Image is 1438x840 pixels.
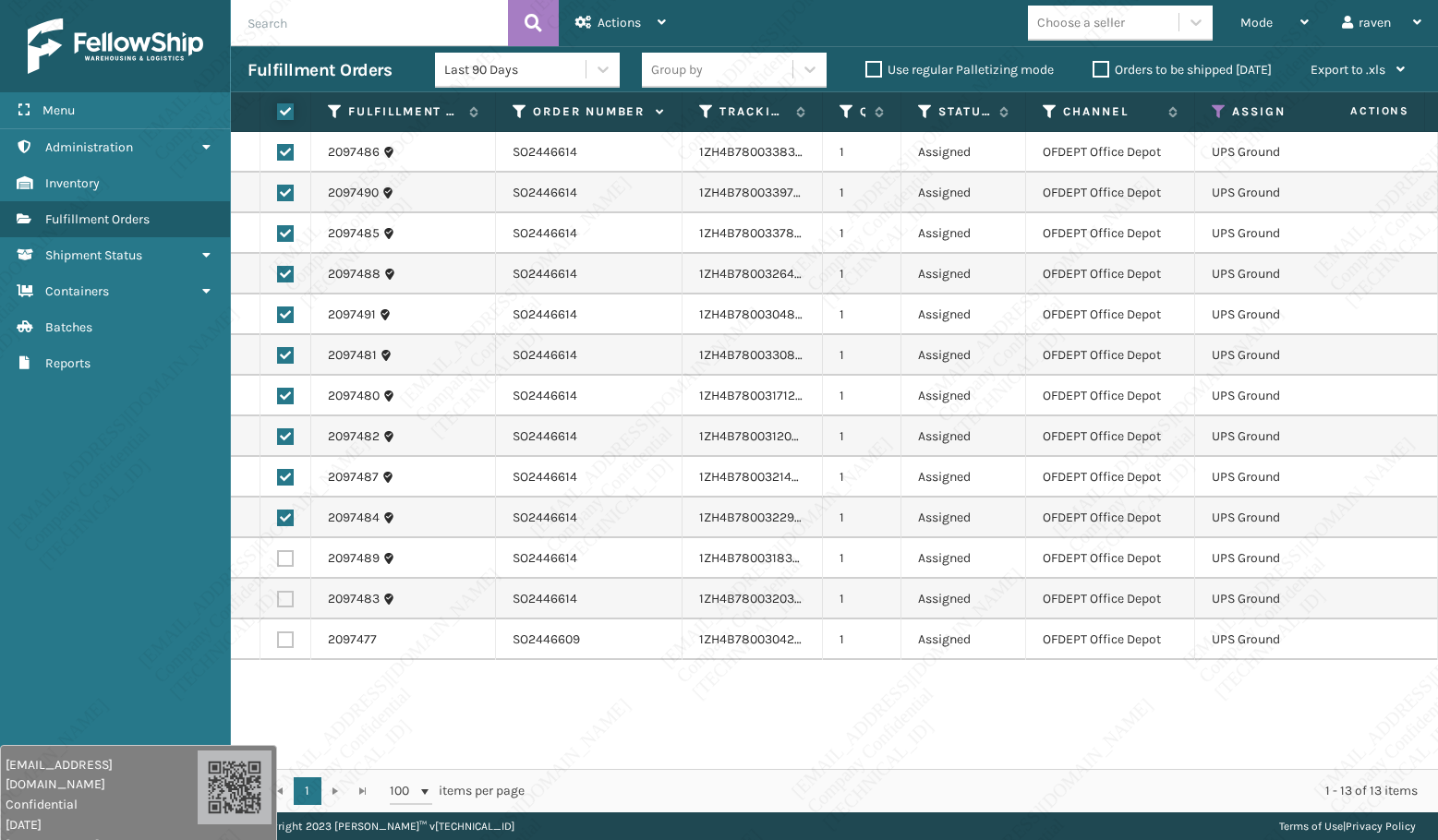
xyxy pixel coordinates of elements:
[1346,820,1416,833] a: Privacy Policy
[390,782,417,800] span: 100
[45,139,133,155] span: Administration
[1195,376,1372,416] td: UPS Ground
[1026,579,1195,619] td: OFDEPT Office Depot
[1195,173,1372,213] td: UPS Ground
[1240,15,1273,30] span: Mode
[496,619,683,660] td: SO2446609
[901,457,1026,498] td: Assigned
[1279,812,1416,840] div: |
[496,579,683,619] td: SO2446614
[823,376,901,416] td: 1
[248,59,392,81] h3: Fulfillment Orders
[699,631,829,647] a: 1ZH4B7800304282451
[901,294,1026,335] td: Assigned
[901,619,1026,660] td: Assigned
[699,428,828,444] a: 1ZH4B7800312022430
[1026,294,1195,335] td: OFDEPT Office Depot
[1292,96,1420,126] span: Actions
[901,538,1026,579] td: Assigned
[6,755,198,794] span: [EMAIL_ADDRESS][DOMAIN_NAME]
[823,294,901,335] td: 1
[699,550,826,566] a: 1ZH4B7800318307041
[496,416,683,457] td: SO2446614
[1195,619,1372,660] td: UPS Ground
[390,777,525,805] span: items per page
[496,254,683,294] td: SO2446614
[699,388,825,403] a: 1ZH4B7800317124624
[699,225,829,241] a: 1ZH4B7800337827097
[1195,498,1372,538] td: UPS Ground
[1195,254,1372,294] td: UPS Ground
[496,376,683,416] td: SO2446614
[938,103,990,120] label: Status
[1311,62,1385,78] span: Export to .xls
[823,498,901,538] td: 1
[42,102,75,118] span: Menu
[823,457,901,498] td: 1
[496,132,683,173] td: SO2446614
[1195,213,1372,254] td: UPS Ground
[496,457,683,498] td: SO2446614
[1279,820,1343,833] a: Terms of Use
[328,427,380,446] a: 2097482
[328,265,381,283] a: 2097488
[1195,538,1372,579] td: UPS Ground
[28,18,203,74] img: logo
[6,795,198,814] span: Confidential
[901,132,1026,173] td: Assigned
[348,103,460,120] label: Fulfillment Order Id
[328,143,380,162] a: 2097486
[901,173,1026,213] td: Assigned
[699,185,834,200] a: 1ZH4B7800339786888
[496,294,683,335] td: SO2446614
[1093,62,1272,78] label: Orders to be shipped [DATE]
[699,266,831,282] a: 1ZH4B7800326426906
[1026,457,1195,498] td: OFDEPT Office Depot
[823,416,901,457] td: 1
[328,630,377,649] a: 2097477
[496,538,683,579] td: SO2446614
[1195,579,1372,619] td: UPS Ground
[45,247,142,263] span: Shipment Status
[328,590,380,608] a: 2097483
[496,335,683,376] td: SO2446614
[1026,132,1195,173] td: OFDEPT Office Depot
[1063,103,1159,120] label: Channel
[699,469,828,485] a: 1ZH4B7800321449329
[901,579,1026,619] td: Assigned
[1195,457,1372,498] td: UPS Ground
[1026,376,1195,416] td: OFDEPT Office Depot
[823,335,901,376] td: 1
[860,103,865,120] label: Quantity
[45,355,91,371] span: Reports
[865,62,1054,78] label: Use regular Palletizing mode
[45,211,150,227] span: Fulfillment Orders
[823,538,901,579] td: 1
[699,144,830,160] a: 1ZH4B7800338370275
[1195,335,1372,376] td: UPS Ground
[550,782,1418,800] div: 1 - 13 of 13 items
[901,498,1026,538] td: Assigned
[651,60,703,79] div: Group by
[496,498,683,538] td: SO2446614
[45,283,109,299] span: Containers
[1195,416,1372,457] td: UPS Ground
[328,224,380,243] a: 2097485
[294,777,321,805] a: 1
[328,468,379,486] a: 2097487
[45,319,92,335] span: Batches
[901,213,1026,254] td: Assigned
[823,619,901,660] td: 1
[328,387,380,405] a: 2097480
[1026,213,1195,254] td: OFDEPT Office Depot
[1026,619,1195,660] td: OFDEPT Office Depot
[1026,173,1195,213] td: OFDEPT Office Depot
[699,510,831,525] a: 1ZH4B7800322943935
[823,254,901,294] td: 1
[328,549,380,568] a: 2097489
[1026,498,1195,538] td: OFDEPT Office Depot
[699,306,829,322] a: 1ZH4B7800304829610
[496,213,683,254] td: SO2446614
[253,812,514,840] p: Copyright 2023 [PERSON_NAME]™ v [TECHNICAL_ID]
[719,103,787,120] label: Tracking Number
